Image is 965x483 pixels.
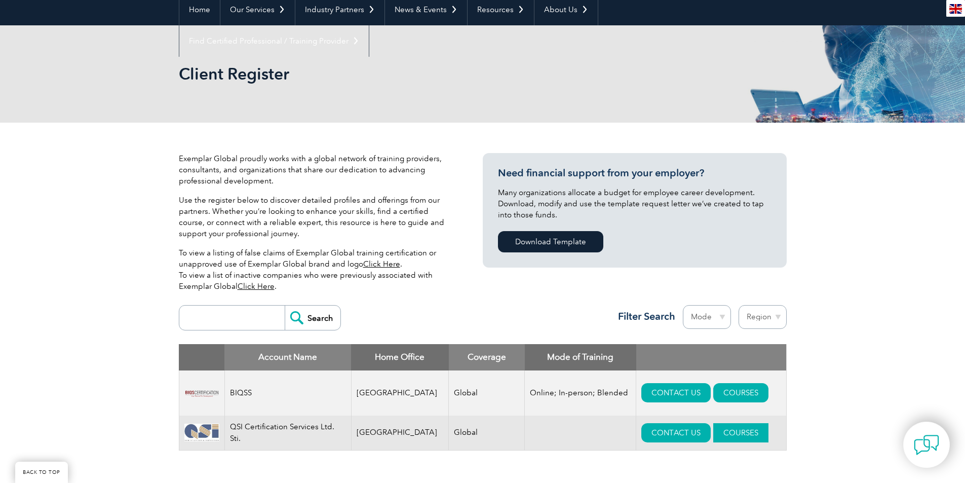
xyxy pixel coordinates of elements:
[612,310,675,323] h3: Filter Search
[498,231,603,252] a: Download Template
[449,416,525,451] td: Global
[351,416,449,451] td: [GEOGRAPHIC_DATA]
[525,370,636,416] td: Online; In-person; Blended
[449,370,525,416] td: Global
[363,259,400,269] a: Click Here
[498,187,771,220] p: Many organizations allocate a budget for employee career development. Download, modify and use th...
[449,344,525,370] th: Coverage: activate to sort column ascending
[179,66,604,82] h2: Client Register
[224,344,351,370] th: Account Name: activate to sort column descending
[641,423,711,442] a: CONTACT US
[713,423,768,442] a: COURSES
[184,424,219,442] img: d621cc73-b749-ea11-a812-000d3a7940d5-logo.jpg
[636,344,786,370] th: : activate to sort column ascending
[15,462,68,483] a: BACK TO TOP
[224,416,351,451] td: QSI Certification Services Ltd. Sti.
[949,4,962,14] img: en
[351,370,449,416] td: [GEOGRAPHIC_DATA]
[224,370,351,416] td: BIQSS
[525,344,636,370] th: Mode of Training: activate to sort column ascending
[184,376,219,411] img: 13dcf6a5-49c1-ed11-b597-0022481565fd-logo.png
[179,195,452,239] p: Use the register below to discover detailed profiles and offerings from our partners. Whether you...
[285,306,340,330] input: Search
[713,383,768,402] a: COURSES
[351,344,449,370] th: Home Office: activate to sort column ascending
[498,167,771,179] h3: Need financial support from your employer?
[914,432,939,458] img: contact-chat.png
[179,153,452,187] p: Exemplar Global proudly works with a global network of training providers, consultants, and organ...
[238,282,275,291] a: Click Here
[179,25,369,57] a: Find Certified Professional / Training Provider
[179,247,452,292] p: To view a listing of false claims of Exemplar Global training certification or unapproved use of ...
[641,383,711,402] a: CONTACT US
